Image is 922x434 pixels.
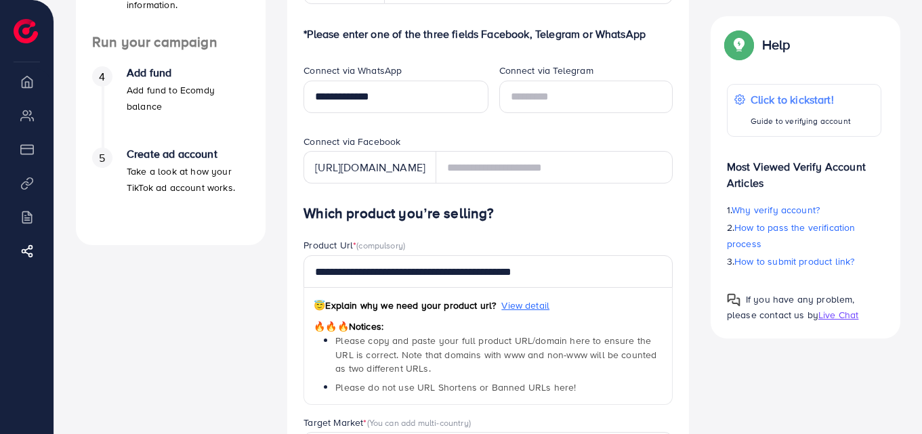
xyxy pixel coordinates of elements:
[356,239,405,251] span: (compulsory)
[127,66,249,79] h4: Add fund
[303,26,673,42] p: *Please enter one of the three fields Facebook, Telegram or WhatsApp
[303,135,400,148] label: Connect via Facebook
[727,202,881,218] p: 1.
[727,221,856,251] span: How to pass the verification process
[335,334,656,375] span: Please copy and paste your full product URL/domain here to ensure the URL is correct. Note that d...
[76,148,266,229] li: Create ad account
[76,34,266,51] h4: Run your campaign
[303,64,402,77] label: Connect via WhatsApp
[751,113,851,129] p: Guide to verifying account
[303,416,471,429] label: Target Market
[751,91,851,108] p: Click to kickstart!
[303,205,673,222] h4: Which product you’re selling?
[734,255,854,268] span: How to submit product link?
[314,299,496,312] span: Explain why we need your product url?
[501,299,549,312] span: View detail
[727,148,881,191] p: Most Viewed Verify Account Articles
[303,151,436,183] div: [URL][DOMAIN_NAME]
[499,64,593,77] label: Connect via Telegram
[732,203,820,217] span: Why verify account?
[762,37,791,53] p: Help
[314,320,348,333] span: 🔥🔥🔥
[14,19,38,43] img: logo
[727,219,881,252] p: 2.
[864,373,912,424] iframe: Chat
[127,163,249,196] p: Take a look at how your TikTok ad account works.
[818,308,858,322] span: Live Chat
[99,69,105,85] span: 4
[335,381,576,394] span: Please do not use URL Shortens or Banned URLs here!
[727,253,881,269] p: 3.
[76,66,266,148] li: Add fund
[367,416,471,429] span: (You can add multi-country)
[127,148,249,160] h4: Create ad account
[727,292,855,322] span: If you have any problem, please contact us by
[314,320,383,333] span: Notices:
[727,293,740,307] img: Popup guide
[314,299,325,312] span: 😇
[727,32,751,57] img: Popup guide
[99,150,105,166] span: 5
[127,82,249,114] p: Add fund to Ecomdy balance
[303,238,405,252] label: Product Url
